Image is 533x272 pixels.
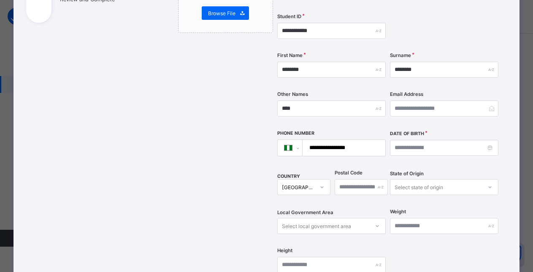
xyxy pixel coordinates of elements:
[282,218,351,234] div: Select local government area
[395,179,443,195] div: Select state of origin
[277,248,292,253] label: Height
[390,52,411,58] label: Surname
[390,171,424,177] span: State of Origin
[208,10,235,16] span: Browse File
[277,209,333,215] span: Local Government Area
[277,91,308,97] label: Other Names
[390,91,423,97] label: Email Address
[390,209,406,215] label: Weight
[390,131,424,136] label: Date of Birth
[335,170,363,176] label: Postal Code
[277,174,300,179] span: COUNTRY
[277,131,314,136] label: Phone Number
[277,14,301,19] label: Student ID
[282,184,315,190] div: [GEOGRAPHIC_DATA]
[277,52,303,58] label: First Name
